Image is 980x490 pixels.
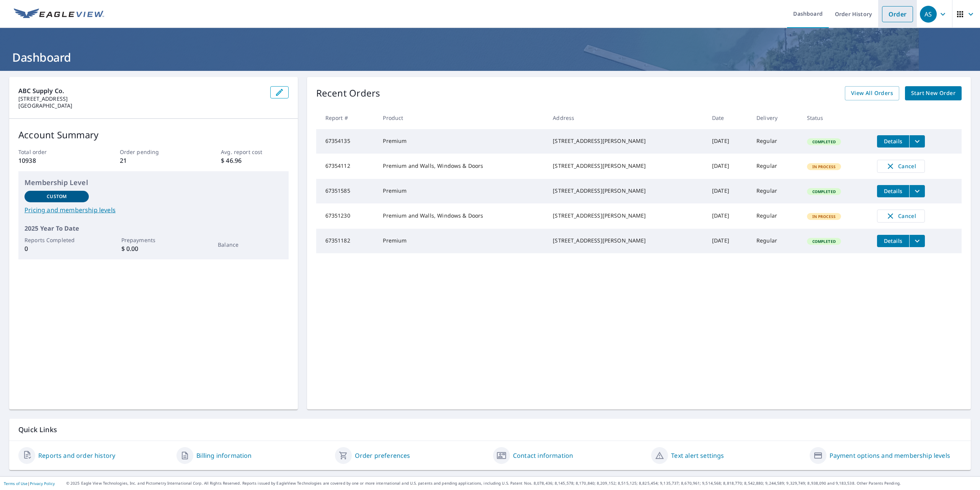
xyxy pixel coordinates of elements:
[30,481,55,486] a: Privacy Policy
[905,86,962,100] a: Start New Order
[18,425,962,434] p: Quick Links
[9,49,971,65] h1: Dashboard
[750,129,801,154] td: Regular
[316,107,377,129] th: Report #
[18,86,264,95] p: ABC Supply Co.
[750,229,801,253] td: Regular
[671,451,724,460] a: Text alert settings
[377,229,547,253] td: Premium
[909,235,925,247] button: filesDropdownBtn-67351182
[750,203,801,229] td: Regular
[706,154,750,179] td: [DATE]
[808,239,840,244] span: Completed
[316,229,377,253] td: 67351182
[808,214,841,219] span: In Process
[377,179,547,203] td: Premium
[121,236,186,244] p: Prepayments
[885,162,917,171] span: Cancel
[882,138,905,145] span: Details
[553,187,700,195] div: [STREET_ADDRESS][PERSON_NAME]
[316,179,377,203] td: 67351585
[24,177,283,188] p: Membership Level
[553,137,700,145] div: [STREET_ADDRESS][PERSON_NAME]
[66,480,976,486] p: © 2025 Eagle View Technologies, Inc. and Pictometry International Corp. All Rights Reserved. Repo...
[355,451,410,460] a: Order preferences
[24,244,89,253] p: 0
[120,156,187,165] p: 21
[377,203,547,229] td: Premium and Walls, Windows & Doors
[750,179,801,203] td: Regular
[877,235,909,247] button: detailsBtn-67351182
[18,128,289,142] p: Account Summary
[316,154,377,179] td: 67354112
[18,148,86,156] p: Total order
[18,156,86,165] p: 10938
[196,451,252,460] a: Billing information
[18,95,264,102] p: [STREET_ADDRESS]
[801,107,871,129] th: Status
[24,236,89,244] p: Reports Completed
[877,185,909,197] button: detailsBtn-67351585
[851,88,893,98] span: View All Orders
[24,205,283,215] a: Pricing and membership levels
[706,107,750,129] th: Date
[877,135,909,147] button: detailsBtn-67354135
[377,107,547,129] th: Product
[706,203,750,229] td: [DATE]
[885,211,917,221] span: Cancel
[221,156,288,165] p: $ 46.96
[316,86,381,100] p: Recent Orders
[750,154,801,179] td: Regular
[706,179,750,203] td: [DATE]
[38,451,115,460] a: Reports and order history
[877,210,925,223] button: Cancel
[47,193,67,200] p: Custom
[909,185,925,197] button: filesDropdownBtn-67351585
[553,212,700,220] div: [STREET_ADDRESS][PERSON_NAME]
[909,135,925,147] button: filesDropdownBtn-67354135
[221,148,288,156] p: Avg. report cost
[377,154,547,179] td: Premium and Walls, Windows & Doors
[706,229,750,253] td: [DATE]
[120,148,187,156] p: Order pending
[547,107,706,129] th: Address
[4,481,55,486] p: |
[513,451,573,460] a: Contact information
[218,241,282,249] p: Balance
[845,86,899,100] a: View All Orders
[882,187,905,195] span: Details
[882,237,905,244] span: Details
[882,6,913,22] a: Order
[808,189,840,194] span: Completed
[18,102,264,109] p: [GEOGRAPHIC_DATA]
[911,88,955,98] span: Start New Order
[706,129,750,154] td: [DATE]
[553,162,700,170] div: [STREET_ADDRESS][PERSON_NAME]
[316,203,377,229] td: 67351230
[808,139,840,144] span: Completed
[750,107,801,129] th: Delivery
[877,160,925,173] button: Cancel
[830,451,950,460] a: Payment options and membership levels
[553,237,700,244] div: [STREET_ADDRESS][PERSON_NAME]
[121,244,186,253] p: $ 0.00
[920,6,937,23] div: AS
[14,8,104,20] img: EV Logo
[4,481,28,486] a: Terms of Use
[24,224,283,233] p: 2025 Year To Date
[377,129,547,154] td: Premium
[808,164,841,169] span: In Process
[316,129,377,154] td: 67354135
